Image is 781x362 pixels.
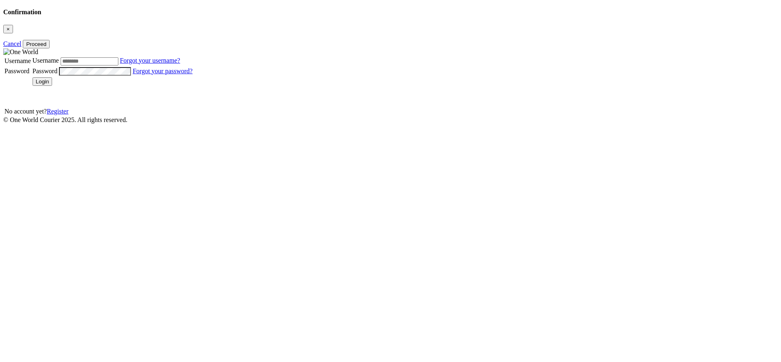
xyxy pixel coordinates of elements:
[3,116,127,123] span: © One World Courier 2025. All rights reserved.
[33,68,57,74] label: Password
[23,40,50,48] button: Proceed
[3,25,13,33] button: Close
[3,40,21,47] a: Cancel
[33,77,52,86] button: Login
[4,57,31,64] label: Username
[120,57,180,64] a: Forgot your username?
[133,68,192,74] a: Forgot your password?
[33,57,59,64] label: Username
[47,108,68,115] a: Register
[4,108,192,115] div: No account yet?
[4,68,29,74] label: Password
[3,48,38,56] img: One World
[3,9,778,16] h4: Confirmation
